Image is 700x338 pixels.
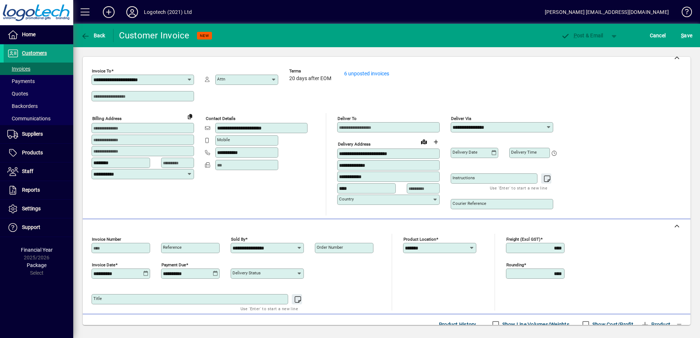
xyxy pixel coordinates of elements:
span: Payments [7,78,35,84]
span: Reports [22,187,40,193]
a: Products [4,144,73,162]
a: Suppliers [4,125,73,143]
mat-label: Title [93,296,102,301]
mat-label: Order number [317,245,343,250]
a: Communications [4,112,73,125]
span: Invoices [7,66,30,72]
mat-label: Invoice To [92,68,111,74]
mat-label: Invoice number [92,237,121,242]
label: Show Line Volumes/Weights [501,321,569,328]
button: Back [79,29,107,42]
span: Cancel [650,30,666,41]
mat-hint: Use 'Enter' to start a new line [241,304,298,313]
span: 20 days after EOM [289,76,331,82]
button: Profile [120,5,144,19]
label: Show Cost/Profit [591,321,633,328]
span: Terms [289,69,333,74]
a: Support [4,218,73,237]
span: Home [22,31,36,37]
button: Cancel [648,29,668,42]
mat-label: Delivery status [232,270,261,275]
span: Back [81,33,105,38]
span: NEW [200,33,209,38]
span: Quotes [7,91,28,97]
span: Financial Year [21,247,53,253]
a: Quotes [4,87,73,100]
mat-label: Freight (excl GST) [506,237,540,242]
mat-label: Courier Reference [453,201,486,206]
mat-label: Instructions [453,175,475,180]
span: P [574,33,577,38]
span: ost & Email [561,33,603,38]
mat-label: Deliver To [338,116,357,121]
a: Staff [4,162,73,181]
button: Product [637,318,674,331]
span: Communications [7,116,51,121]
mat-label: Rounding [506,262,524,267]
mat-label: Reference [163,245,182,250]
a: Payments [4,75,73,87]
span: Package [27,262,46,268]
div: [PERSON_NAME] [EMAIL_ADDRESS][DOMAIN_NAME] [545,6,669,18]
span: Customers [22,50,47,56]
a: View on map [418,136,430,147]
div: Logotech (2021) Ltd [144,6,192,18]
a: Home [4,26,73,44]
span: Product [641,319,670,330]
mat-label: Mobile [217,137,230,142]
app-page-header-button: Back [73,29,113,42]
button: Choose address [430,136,442,148]
span: Suppliers [22,131,43,137]
mat-label: Delivery date [453,150,477,155]
a: Invoices [4,63,73,75]
span: Backorders [7,103,38,109]
mat-label: Sold by [231,237,245,242]
span: Staff [22,168,33,174]
mat-label: Attn [217,76,225,82]
a: Knowledge Base [676,1,691,25]
span: S [681,33,684,38]
mat-label: Payment due [161,262,186,267]
button: Save [679,29,694,42]
mat-label: Country [339,196,354,202]
span: Products [22,150,43,155]
div: Customer Invoice [119,30,190,41]
a: Backorders [4,100,73,112]
a: 6 unposted invoices [344,71,389,76]
mat-label: Invoice date [92,262,115,267]
span: Support [22,224,40,230]
span: Product History [439,319,476,330]
button: Add [97,5,120,19]
mat-label: Delivery time [511,150,537,155]
mat-label: Deliver via [451,116,471,121]
span: ave [681,30,692,41]
a: Settings [4,200,73,218]
a: Reports [4,181,73,199]
button: Product History [436,318,479,331]
mat-label: Product location [403,237,436,242]
button: Post & Email [557,29,607,42]
button: Copy to Delivery address [184,110,196,122]
span: Settings [22,206,41,211]
mat-hint: Use 'Enter' to start a new line [490,184,547,192]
